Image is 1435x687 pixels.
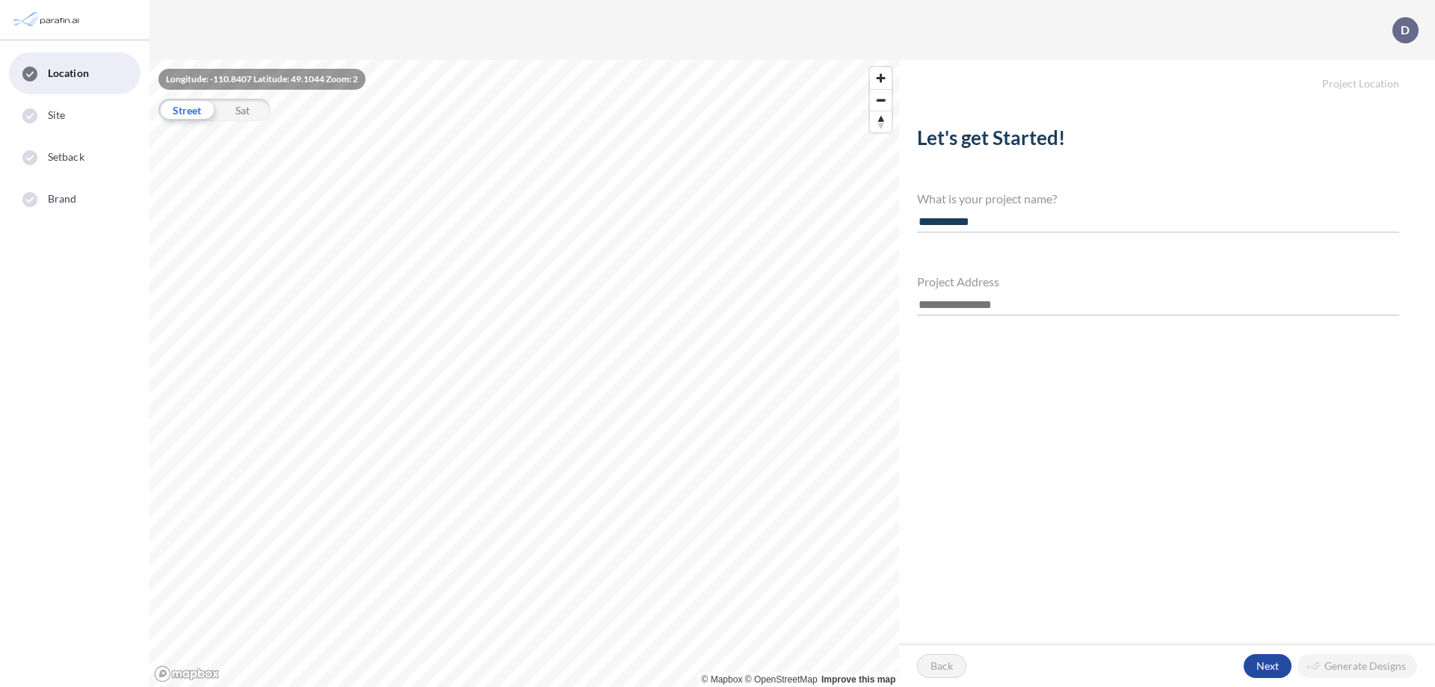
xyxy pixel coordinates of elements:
[149,60,899,687] canvas: Map
[1244,654,1291,678] button: Next
[1401,23,1410,37] p: D
[899,60,1435,90] h5: Project Location
[870,89,892,111] button: Zoom out
[917,274,1399,289] h4: Project Address
[48,191,77,206] span: Brand
[702,674,743,685] a: Mapbox
[215,99,271,121] div: Sat
[870,67,892,89] button: Zoom in
[11,6,84,34] img: Parafin
[48,66,89,81] span: Location
[870,111,892,132] button: Reset bearing to north
[821,674,895,685] a: Improve this map
[917,126,1399,155] h2: Let's get Started!
[1256,659,1279,674] p: Next
[158,99,215,121] div: Street
[48,150,84,164] span: Setback
[870,90,892,111] span: Zoom out
[745,674,818,685] a: OpenStreetMap
[48,108,65,123] span: Site
[917,191,1399,206] h4: What is your project name?
[154,665,220,683] a: Mapbox homepage
[158,69,365,90] div: Longitude: -110.8407 Latitude: 49.1044 Zoom: 2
